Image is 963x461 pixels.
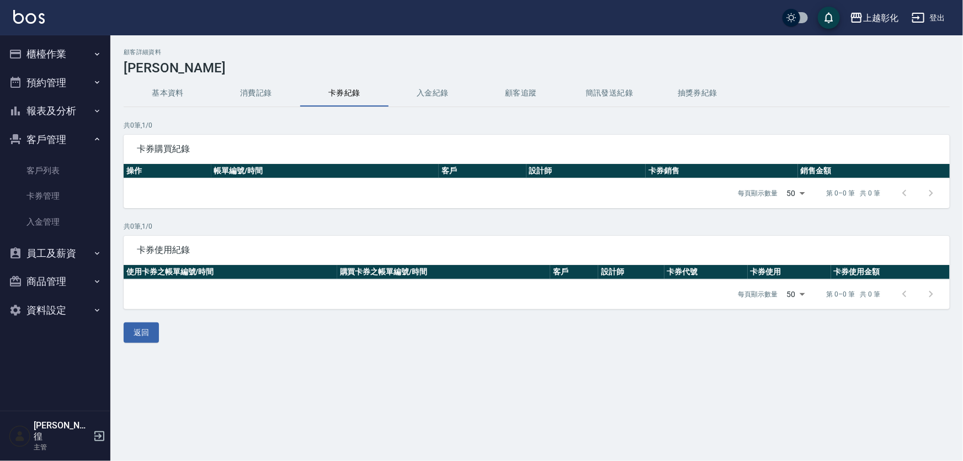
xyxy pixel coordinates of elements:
[124,80,212,107] button: 基本資料
[124,120,950,130] p: 共 0 筆, 1 / 0
[4,40,106,68] button: 櫃檯作業
[477,80,565,107] button: 顧客追蹤
[212,80,300,107] button: 消費記錄
[550,265,598,279] th: 客戶
[4,68,106,97] button: 預約管理
[646,164,797,178] th: 卡券銷售
[653,80,742,107] button: 抽獎券紀錄
[4,97,106,125] button: 報表及分析
[827,289,880,299] p: 第 0–0 筆 共 0 筆
[124,265,337,279] th: 使用卡券之帳單編號/時間
[300,80,389,107] button: 卡券紀錄
[738,188,778,198] p: 每頁顯示數量
[34,420,90,442] h5: [PERSON_NAME]徨
[124,322,159,343] button: 返回
[4,296,106,325] button: 資料設定
[748,265,831,279] th: 卡券使用
[783,279,809,309] div: 50
[526,164,646,178] th: 設計師
[565,80,653,107] button: 簡訊發送紀錄
[137,144,937,155] span: 卡券購買紀錄
[13,10,45,24] img: Logo
[783,178,809,208] div: 50
[827,188,880,198] p: 第 0–0 筆 共 0 筆
[439,164,526,178] th: 客戶
[124,221,950,231] p: 共 0 筆, 1 / 0
[907,8,950,28] button: 登出
[4,209,106,235] a: 入金管理
[124,164,211,178] th: 操作
[4,183,106,209] a: 卡券管理
[598,265,664,279] th: 設計師
[137,245,937,256] span: 卡券使用紀錄
[34,442,90,452] p: 主管
[389,80,477,107] button: 入金紀錄
[845,7,903,29] button: 上越彰化
[863,11,898,25] div: 上越彰化
[664,265,748,279] th: 卡券代號
[4,125,106,154] button: 客戶管理
[831,265,950,279] th: 卡券使用金額
[9,425,31,447] img: Person
[4,267,106,296] button: 商品管理
[818,7,840,29] button: save
[211,164,439,178] th: 帳單編號/時間
[4,158,106,183] a: 客戶列表
[798,164,950,178] th: 銷售金額
[124,60,950,76] h3: [PERSON_NAME]
[337,265,551,279] th: 購買卡券之帳單編號/時間
[738,289,778,299] p: 每頁顯示數量
[4,239,106,268] button: 員工及薪資
[124,49,950,56] h2: 顧客詳細資料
